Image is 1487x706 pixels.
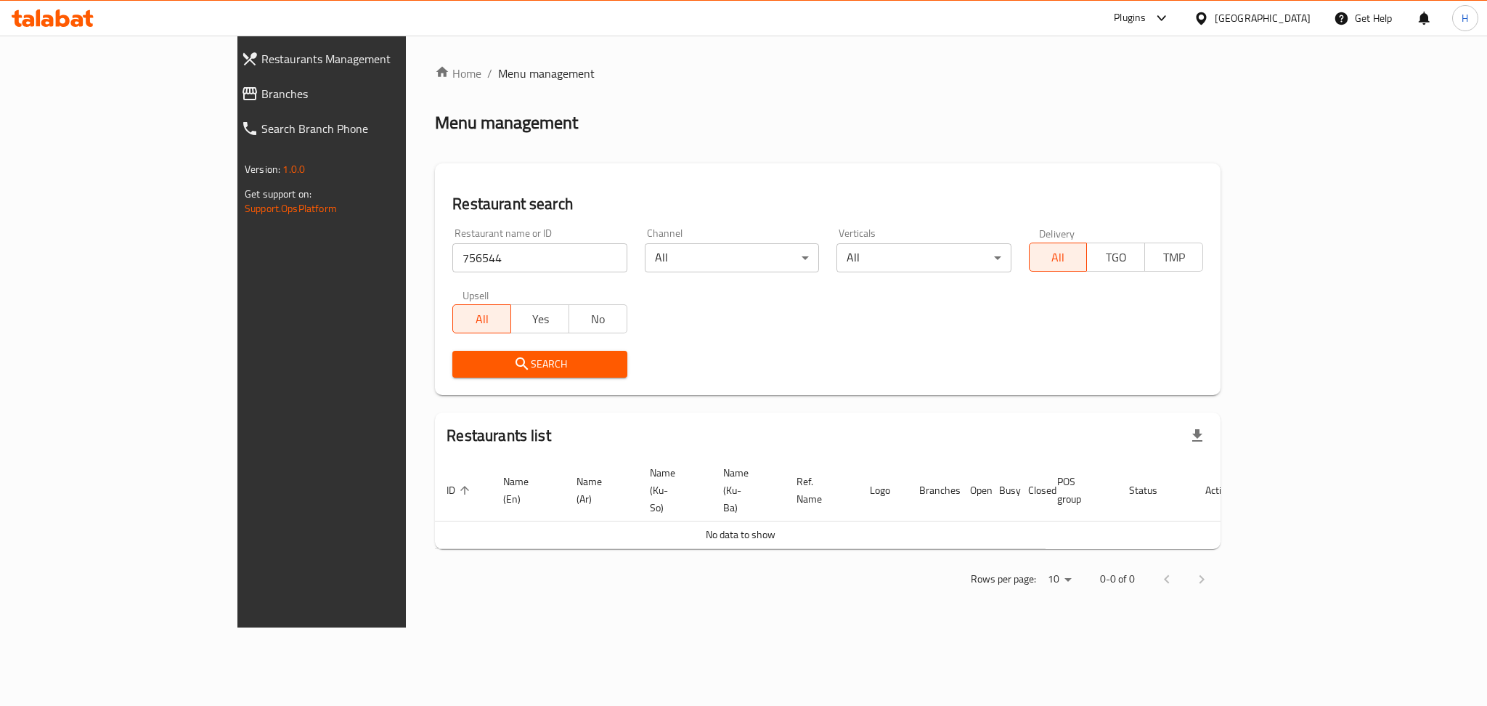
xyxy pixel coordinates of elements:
[447,425,550,447] h2: Restaurants list
[650,464,694,516] span: Name (Ku-So)
[797,473,841,508] span: Ref. Name
[1144,243,1203,272] button: TMP
[452,193,1203,215] h2: Restaurant search
[1035,247,1082,268] span: All
[464,355,615,373] span: Search
[987,460,1017,522] th: Busy
[245,199,337,218] a: Support.OpsPlatform
[447,482,474,499] span: ID
[435,111,578,134] h2: Menu management
[706,525,775,544] span: No data to show
[577,473,621,508] span: Name (Ar)
[261,50,474,68] span: Restaurants Management
[435,65,1221,82] nav: breadcrumb
[645,243,819,272] div: All
[1129,482,1176,499] span: Status
[245,184,311,203] span: Get support on:
[229,111,486,146] a: Search Branch Phone
[958,460,987,522] th: Open
[1017,460,1046,522] th: Closed
[503,473,547,508] span: Name (En)
[517,309,563,330] span: Yes
[1086,243,1145,272] button: TGO
[510,304,569,333] button: Yes
[1462,10,1468,26] span: H
[282,160,305,179] span: 1.0.0
[1180,418,1215,453] div: Export file
[1194,460,1244,522] th: Action
[459,309,505,330] span: All
[1057,473,1100,508] span: POS group
[261,85,474,102] span: Branches
[452,304,511,333] button: All
[858,460,908,522] th: Logo
[463,290,489,300] label: Upsell
[498,65,595,82] span: Menu management
[487,65,492,82] li: /
[569,304,627,333] button: No
[971,570,1036,588] p: Rows per page:
[229,76,486,111] a: Branches
[261,120,474,137] span: Search Branch Phone
[1093,247,1139,268] span: TGO
[1151,247,1197,268] span: TMP
[575,309,622,330] span: No
[908,460,958,522] th: Branches
[1039,228,1075,238] label: Delivery
[836,243,1011,272] div: All
[452,351,627,378] button: Search
[452,243,627,272] input: Search for restaurant name or ID..
[229,41,486,76] a: Restaurants Management
[723,464,767,516] span: Name (Ku-Ba)
[435,460,1244,549] table: enhanced table
[1215,10,1311,26] div: [GEOGRAPHIC_DATA]
[245,160,280,179] span: Version:
[1114,9,1146,27] div: Plugins
[1100,570,1135,588] p: 0-0 of 0
[1029,243,1088,272] button: All
[1042,569,1077,591] div: Rows per page:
